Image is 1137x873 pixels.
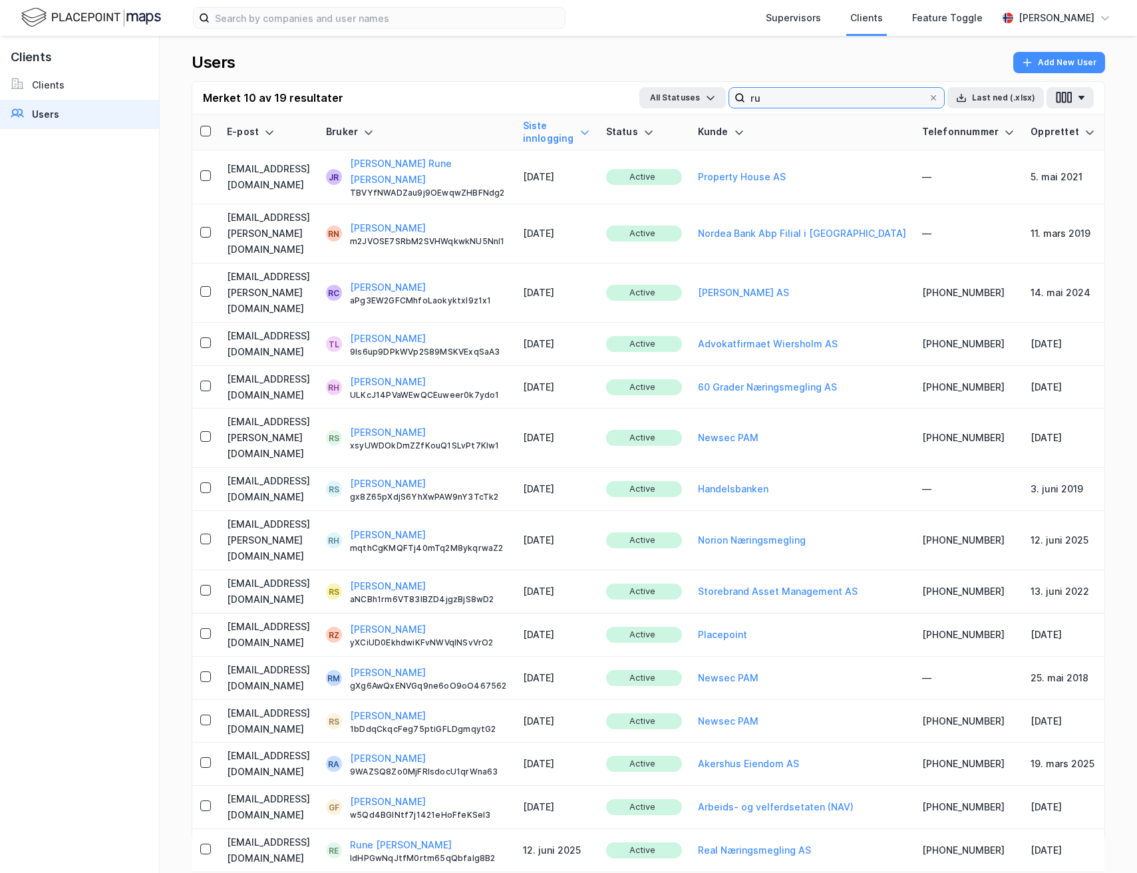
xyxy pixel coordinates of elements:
[1023,570,1103,613] td: 13. juni 2022
[32,77,65,93] div: Clients
[639,87,726,108] button: All Statuses
[1023,468,1103,511] td: 3. juni 2019
[350,347,507,357] div: 9Is6up9DPkWVp2S89MSKVExqSaA3
[219,700,318,743] td: [EMAIL_ADDRESS][DOMAIN_NAME]
[515,657,598,700] td: [DATE]
[328,756,339,772] div: RA
[326,126,507,138] div: Bruker
[219,409,318,468] td: [EMAIL_ADDRESS][PERSON_NAME][DOMAIN_NAME]
[515,409,598,468] td: [DATE]
[350,331,426,347] button: [PERSON_NAME]
[350,621,426,637] button: [PERSON_NAME]
[1070,809,1137,873] iframe: Chat Widget
[219,204,318,263] td: [EMAIL_ADDRESS][PERSON_NAME][DOMAIN_NAME]
[698,285,789,301] button: [PERSON_NAME] AS
[922,126,1015,138] div: Telefonnummer
[219,511,318,570] td: [EMAIL_ADDRESS][PERSON_NAME][DOMAIN_NAME]
[350,440,507,451] div: xsyUWDOkDmZZfKouQ1SLvPt7Klw1
[912,10,983,26] div: Feature Toggle
[350,374,426,390] button: [PERSON_NAME]
[350,527,426,543] button: [PERSON_NAME]
[219,657,318,700] td: [EMAIL_ADDRESS][DOMAIN_NAME]
[698,430,758,446] button: Newsec PAM
[922,799,1015,815] div: [PHONE_NUMBER]
[922,430,1015,446] div: [PHONE_NUMBER]
[914,657,1023,700] td: —
[1023,150,1103,204] td: 5. mai 2021
[329,799,339,815] div: GF
[329,169,339,185] div: JR
[328,532,339,548] div: RH
[698,756,799,772] button: Akershus Eiendom AS
[1023,409,1103,468] td: [DATE]
[219,829,318,872] td: [EMAIL_ADDRESS][DOMAIN_NAME]
[1023,323,1103,366] td: [DATE]
[219,570,318,613] td: [EMAIL_ADDRESS][DOMAIN_NAME]
[515,786,598,829] td: [DATE]
[329,842,339,858] div: RE
[947,87,1044,108] button: Last ned (.xlsx)
[1023,829,1103,872] td: [DATE]
[698,627,747,643] button: Placepoint
[350,681,507,691] div: gXg6AwQxENVGq9ne6oO9oO467562
[922,713,1015,729] div: [PHONE_NUMBER]
[698,532,806,548] button: Norion Næringsmegling
[350,853,507,864] div: IdHPGwNqJtfM0rtm65qQbfaIg8B2
[515,613,598,657] td: [DATE]
[1023,657,1103,700] td: 25. mai 2018
[329,584,339,600] div: RS
[1070,809,1137,873] div: Kontrollprogram for chat
[515,511,598,570] td: [DATE]
[350,295,507,306] div: aPg3EW2GFCMhfoLaokyktxI9z1x1
[745,88,928,108] input: Search user by name, email or client
[219,263,318,323] td: [EMAIL_ADDRESS][PERSON_NAME][DOMAIN_NAME]
[350,188,507,198] div: TBVYfNWADZau9j9OEwqwZHBFNdg2
[1013,52,1105,73] button: Add New User
[698,169,786,185] button: Property House AS
[350,476,426,492] button: [PERSON_NAME]
[698,379,837,395] button: 60 Grader Næringsmegling AS
[327,670,340,686] div: RM
[32,106,59,122] div: Users
[192,52,236,73] div: Users
[1023,204,1103,263] td: 11. mars 2019
[1023,743,1103,786] td: 19. mars 2025
[1031,126,1095,138] div: Opprettet
[350,637,507,648] div: yXCiUD0EkhdwiKFvNWVqINSvVrO2
[914,204,1023,263] td: —
[698,799,854,815] button: Arbeids- og velferdsetaten (NAV)
[329,627,339,643] div: RZ
[922,336,1015,352] div: [PHONE_NUMBER]
[1023,786,1103,829] td: [DATE]
[350,390,507,401] div: ULKcJ14PVaWEwQCEuweer0k7ydo1
[698,336,838,352] button: Advokatfirmaet Wiersholm AS
[698,126,906,138] div: Kunde
[515,204,598,263] td: [DATE]
[914,468,1023,511] td: —
[350,708,426,724] button: [PERSON_NAME]
[1023,366,1103,409] td: [DATE]
[914,150,1023,204] td: —
[1023,511,1103,570] td: 12. juni 2025
[350,220,426,236] button: [PERSON_NAME]
[515,570,598,613] td: [DATE]
[515,263,598,323] td: [DATE]
[219,366,318,409] td: [EMAIL_ADDRESS][DOMAIN_NAME]
[350,492,507,502] div: gx8Z65pXdjS6YhXwPAW9nY3TcTk2
[219,613,318,657] td: [EMAIL_ADDRESS][DOMAIN_NAME]
[922,285,1015,301] div: [PHONE_NUMBER]
[329,430,339,446] div: RS
[350,279,426,295] button: [PERSON_NAME]
[698,481,768,497] button: Handelsbanken
[350,665,426,681] button: [PERSON_NAME]
[922,532,1015,548] div: [PHONE_NUMBER]
[922,842,1015,858] div: [PHONE_NUMBER]
[1023,613,1103,657] td: [DATE]
[1023,700,1103,743] td: [DATE]
[329,336,339,352] div: TL
[698,670,758,686] button: Newsec PAM
[766,10,821,26] div: Supervisors
[227,126,310,138] div: E-post
[350,767,507,777] div: 9WAZSQ8Zo0MjFRIsdocU1qrWna63
[219,468,318,511] td: [EMAIL_ADDRESS][DOMAIN_NAME]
